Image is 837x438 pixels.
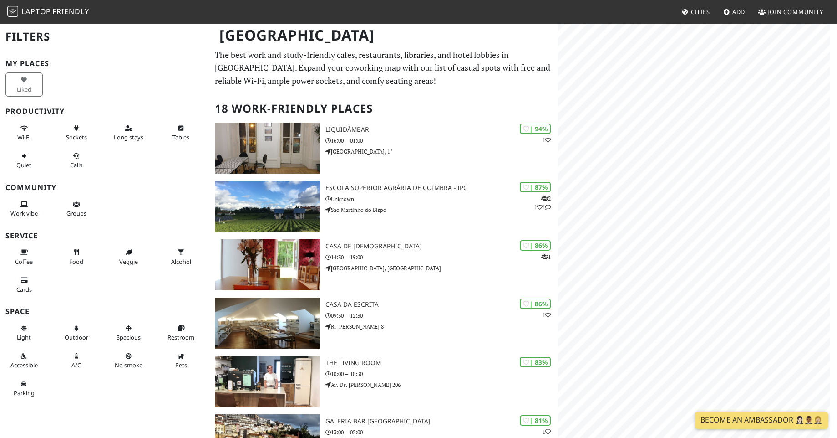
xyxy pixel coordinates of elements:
span: Smoke free [115,361,142,369]
img: Casa de Chá [215,239,320,290]
p: 1 [543,136,551,144]
button: Sockets [58,121,95,145]
h3: Productivity [5,107,204,116]
span: Laptop [21,6,51,16]
button: Alcohol [162,245,200,269]
button: Long stays [110,121,147,145]
h3: Space [5,307,204,316]
p: 1 [541,252,551,261]
span: Alcohol [171,258,191,266]
h1: [GEOGRAPHIC_DATA] [212,23,556,48]
button: Restroom [162,321,200,345]
span: Power sockets [66,133,87,141]
img: Casa da Escrita [215,298,320,349]
p: 14:30 – 19:00 [325,253,558,262]
span: Stable Wi-Fi [17,133,30,141]
button: Spacious [110,321,147,345]
span: Natural light [17,333,31,341]
p: 1 [543,428,551,436]
span: Pet friendly [175,361,187,369]
span: Cities [691,8,710,16]
span: Outdoor area [65,333,88,341]
p: Av. Dr. [PERSON_NAME] 206 [325,381,558,389]
button: Coffee [5,245,43,269]
p: R. [PERSON_NAME] 8 [325,322,558,331]
a: Liquidâmbar | 94% 1 Liquidâmbar 16:00 – 01:00 [GEOGRAPHIC_DATA], 1° [209,123,558,174]
a: Join Community [755,4,827,20]
button: Light [5,321,43,345]
a: Escola Superior Agrária de Coimbra - IPC | 87% 211 Escola Superior Agrária de Coimbra - IPC Unkno... [209,181,558,232]
span: Add [732,8,746,16]
img: The Living Room [215,356,320,407]
img: Liquidâmbar [215,123,320,174]
div: | 83% [520,357,551,367]
span: Long stays [114,133,143,141]
div: | 86% [520,299,551,309]
h3: Community [5,183,204,192]
p: [GEOGRAPHIC_DATA], [GEOGRAPHIC_DATA] [325,264,558,273]
h3: Escola Superior Agrária de Coimbra - IPC [325,184,558,192]
h3: My Places [5,59,204,68]
h3: Service [5,232,204,240]
span: Friendly [52,6,89,16]
span: Credit cards [16,285,32,294]
a: Cities [678,4,714,20]
h2: Filters [5,23,204,51]
span: People working [10,209,38,217]
h3: Casa da Escrita [325,301,558,309]
h3: Casa de [DEMOGRAPHIC_DATA] [325,242,558,250]
a: Become an Ambassador 🤵🏻‍♀️🤵🏾‍♂️🤵🏼‍♀️ [695,412,828,429]
span: Accessible [10,361,38,369]
span: Veggie [119,258,138,266]
span: Video/audio calls [70,161,82,169]
p: 10:00 – 18:30 [325,370,558,378]
p: Sao Martinho do Bispo [325,206,558,214]
div: | 87% [520,182,551,192]
a: Casa de Chá | 86% 1 Casa de [DEMOGRAPHIC_DATA] 14:30 – 19:00 [GEOGRAPHIC_DATA], [GEOGRAPHIC_DATA] [209,239,558,290]
div: | 94% [520,124,551,134]
p: [GEOGRAPHIC_DATA], 1° [325,147,558,156]
span: Join Community [767,8,823,16]
span: Work-friendly tables [172,133,189,141]
span: Coffee [15,258,33,266]
span: Group tables [66,209,86,217]
h3: Galeria Bar [GEOGRAPHIC_DATA] [325,417,558,425]
button: No smoke [110,349,147,373]
button: Groups [58,197,95,221]
span: Food [69,258,83,266]
button: Work vibe [5,197,43,221]
p: 09:30 – 12:30 [325,311,558,320]
button: Food [58,245,95,269]
span: Quiet [16,161,31,169]
span: Parking [14,389,35,397]
p: Unknown [325,195,558,203]
span: Restroom [167,333,194,341]
p: 16:00 – 01:00 [325,136,558,145]
h3: Liquidâmbar [325,126,558,134]
button: Tables [162,121,200,145]
p: 1 [543,311,551,319]
h2: 18 Work-Friendly Places [215,95,553,123]
a: Add [720,4,749,20]
span: Spacious [117,333,141,341]
div: | 86% [520,240,551,251]
p: 2 1 1 [534,194,551,211]
p: The best work and study-friendly cafes, restaurants, libraries, and hotel lobbies in [GEOGRAPHIC_... [215,48,553,88]
button: Calls [58,149,95,173]
div: | 81% [520,415,551,426]
button: Accessible [5,349,43,373]
a: LaptopFriendly LaptopFriendly [7,4,89,20]
a: Casa da Escrita | 86% 1 Casa da Escrita 09:30 – 12:30 R. [PERSON_NAME] 8 [209,298,558,349]
p: 13:00 – 02:00 [325,428,558,437]
h3: The Living Room [325,359,558,367]
button: Cards [5,273,43,297]
span: Air conditioned [71,361,81,369]
button: Quiet [5,149,43,173]
button: Wi-Fi [5,121,43,145]
button: Veggie [110,245,147,269]
button: Parking [5,376,43,401]
button: A/C [58,349,95,373]
a: The Living Room | 83% The Living Room 10:00 – 18:30 Av. Dr. [PERSON_NAME] 206 [209,356,558,407]
button: Outdoor [58,321,95,345]
button: Pets [162,349,200,373]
